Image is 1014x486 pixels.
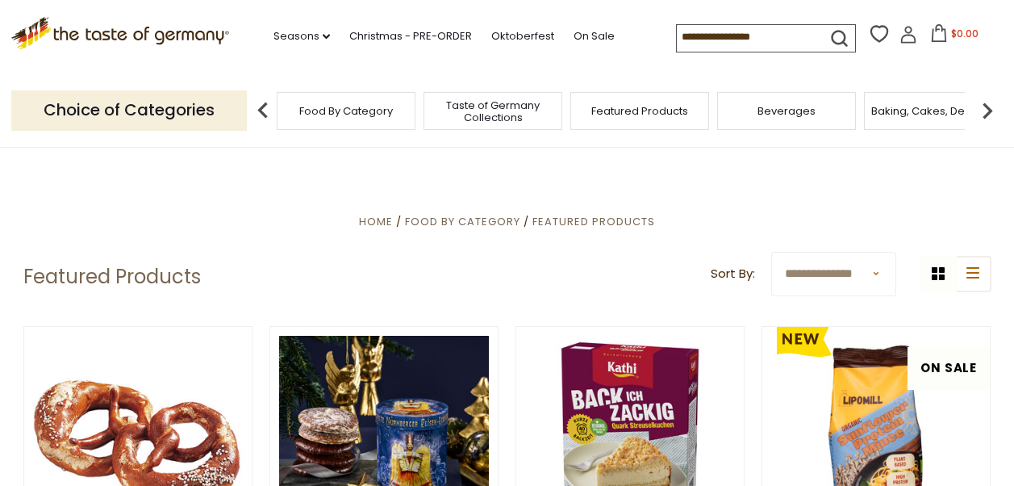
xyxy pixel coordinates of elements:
img: next arrow [971,94,1004,127]
a: Home [359,214,393,229]
span: $0.00 [951,27,979,40]
a: On Sale [574,27,615,45]
a: Baking, Cakes, Desserts [871,105,996,117]
a: Food By Category [299,105,393,117]
img: previous arrow [247,94,279,127]
a: Seasons [273,27,330,45]
h1: Featured Products [23,265,201,289]
a: Featured Products [591,105,688,117]
p: Choice of Categories [11,90,247,130]
a: Oktoberfest [491,27,554,45]
a: Christmas - PRE-ORDER [349,27,472,45]
a: Beverages [757,105,816,117]
button: $0.00 [920,24,989,48]
label: Sort By: [711,264,755,284]
a: Food By Category [405,214,520,229]
a: Taste of Germany Collections [428,99,557,124]
a: Featured Products [532,214,655,229]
